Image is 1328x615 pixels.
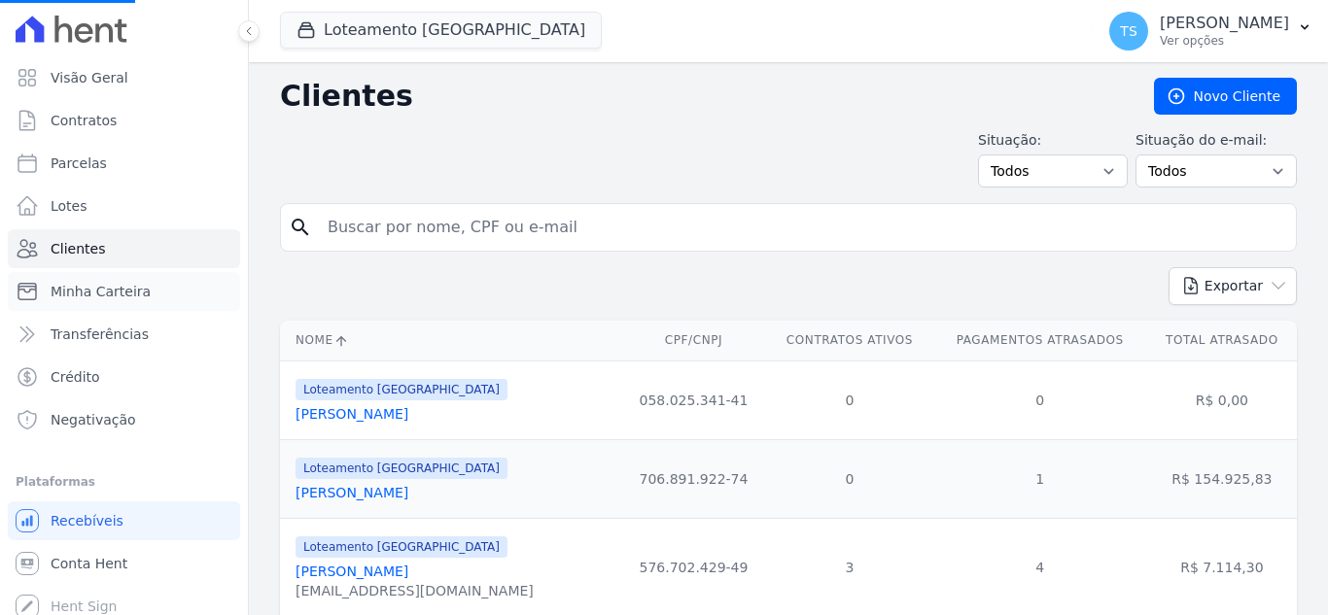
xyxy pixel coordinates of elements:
[296,406,408,422] a: [PERSON_NAME]
[296,564,408,579] a: [PERSON_NAME]
[8,187,240,225] a: Lotes
[51,367,100,387] span: Crédito
[51,325,149,344] span: Transferências
[51,410,136,429] span: Negativação
[1147,360,1297,439] td: R$ 0,00
[8,229,240,268] a: Clientes
[1147,321,1297,360] th: Total Atrasado
[51,68,128,87] span: Visão Geral
[51,511,123,530] span: Recebíveis
[766,321,932,360] th: Contratos Ativos
[1136,130,1297,151] label: Situação do e-mail:
[1147,439,1297,518] td: R$ 154.925,83
[51,282,151,301] span: Minha Carteira
[8,315,240,354] a: Transferências
[16,470,232,494] div: Plataformas
[621,321,767,360] th: CPF/CNPJ
[8,544,240,583] a: Conta Hent
[296,458,507,479] span: Loteamento [GEOGRAPHIC_DATA]
[289,216,312,239] i: search
[8,358,240,396] a: Crédito
[51,554,127,573] span: Conta Hent
[1120,24,1136,38] span: TS
[978,130,1128,151] label: Situação:
[296,485,408,500] a: [PERSON_NAME]
[933,321,1147,360] th: Pagamentos Atrasados
[280,79,1123,114] h2: Clientes
[51,239,105,258] span: Clientes
[1160,14,1289,33] p: [PERSON_NAME]
[621,360,767,439] td: 058.025.341-41
[8,58,240,97] a: Visão Geral
[51,196,87,216] span: Lotes
[1154,78,1297,115] a: Novo Cliente
[280,321,621,360] th: Nome
[766,439,932,518] td: 0
[280,12,602,49] button: Loteamento [GEOGRAPHIC_DATA]
[933,439,1147,518] td: 1
[8,501,240,540] a: Recebíveis
[51,111,117,130] span: Contratos
[8,400,240,439] a: Negativação
[933,360,1147,439] td: 0
[1160,33,1289,49] p: Ver opções
[296,536,507,558] span: Loteamento [GEOGRAPHIC_DATA]
[51,154,107,173] span: Parcelas
[766,360,932,439] td: 0
[316,208,1288,247] input: Buscar por nome, CPF ou e-mail
[8,272,240,311] a: Minha Carteira
[1094,4,1328,58] button: TS [PERSON_NAME] Ver opções
[8,101,240,140] a: Contratos
[8,144,240,183] a: Parcelas
[1169,267,1297,305] button: Exportar
[621,439,767,518] td: 706.891.922-74
[296,581,534,600] div: [EMAIL_ADDRESS][DOMAIN_NAME]
[296,379,507,400] span: Loteamento [GEOGRAPHIC_DATA]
